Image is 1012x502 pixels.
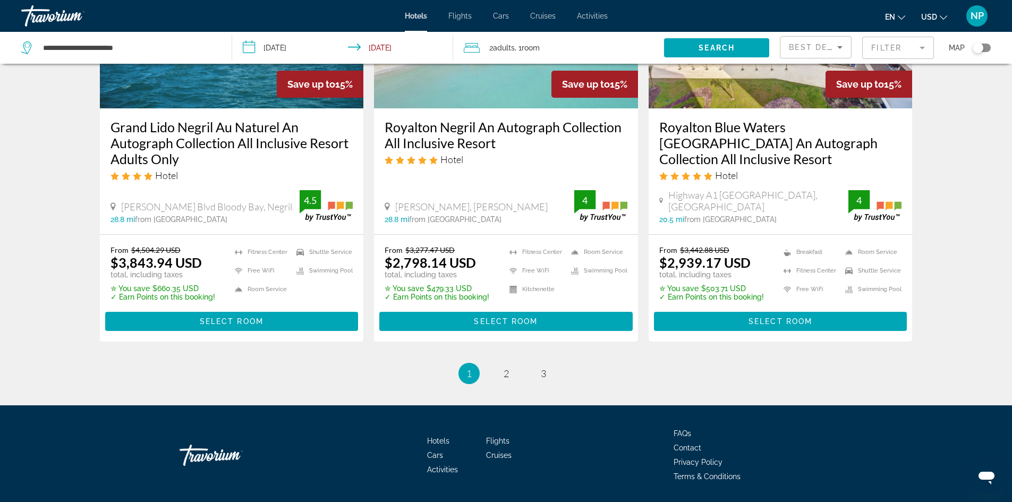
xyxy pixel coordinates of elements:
[385,254,476,270] ins: $2,798.14 USD
[110,254,202,270] ins: $3,843.94 USD
[789,43,844,52] span: Best Deals
[385,270,489,279] p: total, including taxes
[409,215,501,224] span: from [GEOGRAPHIC_DATA]
[659,284,764,293] p: $503.71 USD
[385,284,424,293] span: ✮ You save
[105,314,359,326] a: Select Room
[836,79,884,90] span: Save up to
[885,9,905,24] button: Change language
[385,245,403,254] span: From
[885,13,895,21] span: en
[395,201,548,212] span: [PERSON_NAME], [PERSON_NAME]
[749,317,812,326] span: Select Room
[427,451,443,460] a: Cars
[530,12,556,20] span: Cruises
[659,169,902,181] div: 5 star Hotel
[699,44,735,52] span: Search
[963,5,991,27] button: User Menu
[659,119,902,167] h3: Royalton Blue Waters [GEOGRAPHIC_DATA] An Autograph Collection All Inclusive Resort
[789,41,843,54] mat-select: Sort by
[229,245,291,259] li: Fitness Center
[921,13,937,21] span: USD
[440,154,463,165] span: Hotel
[105,312,359,331] button: Select Room
[778,264,840,277] li: Fitness Center
[541,368,546,379] span: 3
[826,71,912,98] div: 15%
[110,245,129,254] span: From
[110,284,150,293] span: ✮ You save
[379,312,633,331] button: Select Room
[493,12,509,20] a: Cars
[840,245,902,259] li: Room Service
[379,314,633,326] a: Select Room
[489,40,515,55] span: 2
[385,119,627,151] a: Royalton Negril An Autograph Collection All Inclusive Resort
[229,283,291,296] li: Room Service
[515,40,540,55] span: , 1
[110,119,353,167] a: Grand Lido Negril Au Naturel An Autograph Collection All Inclusive Resort Adults Only
[453,32,664,64] button: Travelers: 2 adults, 0 children
[486,451,512,460] a: Cruises
[848,190,902,222] img: trustyou-badge.svg
[300,194,321,207] div: 4.5
[504,264,566,277] li: Free WiFi
[921,9,947,24] button: Change currency
[715,169,738,181] span: Hotel
[659,284,699,293] span: ✮ You save
[287,79,335,90] span: Save up to
[659,254,751,270] ins: $2,939.17 USD
[466,368,472,379] span: 1
[562,79,610,90] span: Save up to
[965,43,991,53] button: Toggle map
[504,283,566,296] li: Kitchenette
[577,12,608,20] span: Activities
[970,460,1004,494] iframe: Button to launch messaging window
[778,245,840,259] li: Breakfast
[385,215,409,224] span: 28.8 mi
[405,12,427,20] a: Hotels
[291,245,353,259] li: Shuttle Service
[21,2,127,30] a: Travorium
[566,264,627,277] li: Swimming Pool
[110,215,135,224] span: 28.8 mi
[155,169,178,181] span: Hotel
[659,245,677,254] span: From
[405,245,455,254] del: $3,277.47 USD
[427,465,458,474] a: Activities
[277,71,363,98] div: 15%
[131,245,181,254] del: $4,504.29 USD
[385,284,489,293] p: $479.33 USD
[659,215,684,224] span: 20.5 mi
[504,245,566,259] li: Fitness Center
[674,444,701,452] a: Contact
[949,40,965,55] span: Map
[180,439,286,471] a: Travorium
[427,437,449,445] span: Hotels
[110,169,353,181] div: 4 star Hotel
[504,368,509,379] span: 2
[684,215,777,224] span: from [GEOGRAPHIC_DATA]
[300,190,353,222] img: trustyou-badge.svg
[493,44,515,52] span: Adults
[110,284,215,293] p: $660.35 USD
[668,189,848,212] span: Highway A1 [GEOGRAPHIC_DATA], [GEOGRAPHIC_DATA]
[862,36,934,59] button: Filter
[574,194,596,207] div: 4
[486,437,509,445] a: Flights
[522,44,540,52] span: Room
[110,270,215,279] p: total, including taxes
[971,11,984,21] span: NP
[654,312,907,331] button: Select Room
[674,472,741,481] span: Terms & Conditions
[674,458,722,466] a: Privacy Policy
[778,283,840,296] li: Free WiFi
